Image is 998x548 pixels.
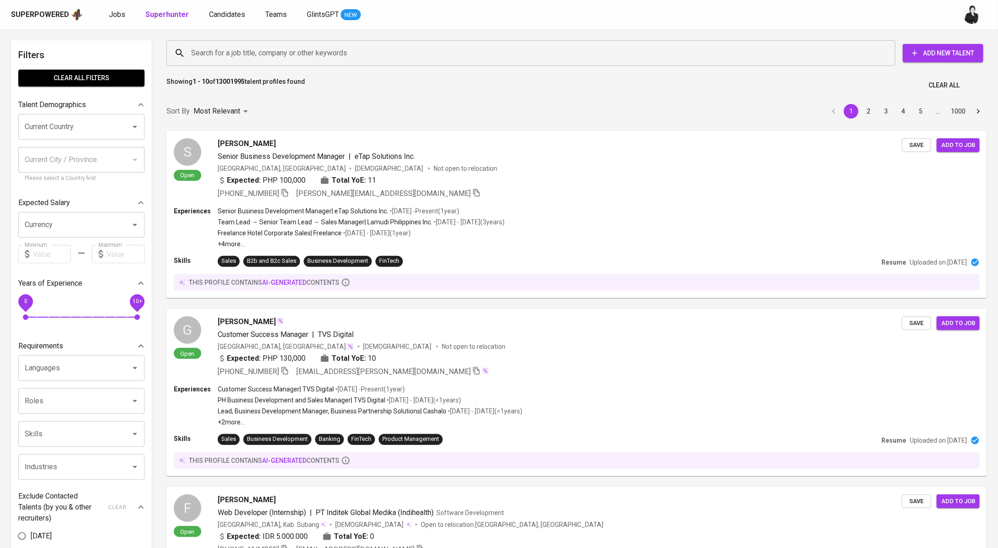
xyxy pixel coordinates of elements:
[907,318,927,329] span: Save
[218,217,432,227] p: Team Lead → Senior Team Lead → Sales Manager | Lamudi Philippines Inc.
[307,9,361,21] a: GlintsGPT NEW
[262,279,306,286] span: AI-generated
[370,531,374,542] span: 0
[948,104,968,119] button: Go to page 1000
[221,435,236,444] div: Sales
[937,494,980,509] button: Add to job
[910,48,976,59] span: Add New Talent
[218,396,385,405] p: PH Business Development and Sales Manager | TVS Digital
[442,342,505,351] p: Not open to relocation
[193,78,209,85] b: 1 - 10
[215,78,245,85] b: 13001995
[432,217,504,227] p: • [DATE] - [DATE] ( 3 years )
[18,70,145,87] button: Clear All filters
[174,385,218,394] p: Experiences
[18,491,102,524] p: Exclude Contacted Talents (by you & other recruiters)
[247,257,296,266] div: B2b and B2c Sales
[265,9,289,21] a: Teams
[941,318,975,329] span: Add to job
[334,531,368,542] b: Total YoE:
[218,407,446,416] p: Lead, Business Development Manager, Business Partnership Solutions | Cashalo
[129,461,141,473] button: Open
[18,337,145,355] div: Requirements
[174,494,201,522] div: F
[928,80,960,91] span: Clear All
[335,520,405,529] span: [DEMOGRAPHIC_DATA]
[902,316,931,331] button: Save
[174,256,218,265] p: Skills
[218,342,354,351] div: [GEOGRAPHIC_DATA], [GEOGRAPHIC_DATA]
[18,491,145,524] div: Exclude Contacted Talents (by you & other recruiters)clear
[332,353,366,364] b: Total YoE:
[218,385,334,394] p: Customer Success Manager | TVS Digital
[382,435,439,444] div: Product Management
[247,435,308,444] div: Business Development
[446,407,522,416] p: • [DATE] - [DATE] ( <1 years )
[277,317,284,325] img: magic_wand.svg
[913,104,928,119] button: Go to page 5
[262,457,306,464] span: AI-generated
[363,342,433,351] span: [DEMOGRAPHIC_DATA]
[218,206,388,216] p: Senior Business Development Manager | eTap Solutions Inc.
[145,10,189,19] b: Superhunter
[941,140,975,151] span: Add to job
[227,175,261,186] b: Expected:
[174,434,218,443] p: Skills
[129,120,141,133] button: Open
[312,329,314,340] span: |
[385,396,461,405] p: • [DATE] - [DATE] ( <1 years )
[903,44,983,62] button: Add New Talent
[166,77,305,94] p: Showing of talent profiles found
[177,171,199,179] span: Open
[218,330,308,339] span: Customer Success Manager
[218,189,279,198] span: [PHONE_NUMBER]
[189,278,339,287] p: this profile contains contents
[896,104,911,119] button: Go to page 4
[218,520,326,529] div: [GEOGRAPHIC_DATA], Kab. Subang
[931,107,945,116] div: …
[227,353,261,364] b: Expected:
[18,197,70,208] p: Expected Salary
[318,330,354,339] span: TVS Digital
[307,10,339,19] span: GlintsGPT
[907,496,927,507] span: Save
[129,218,141,231] button: Open
[25,174,138,183] p: Please select a Country first
[18,278,82,289] p: Years of Experience
[221,257,236,266] div: Sales
[341,11,361,20] span: NEW
[166,309,987,476] a: GOpen[PERSON_NAME]Customer Success Manager|TVS Digital[GEOGRAPHIC_DATA], [GEOGRAPHIC_DATA][DEMOGR...
[31,531,52,542] span: [DATE]
[296,189,471,198] span: [PERSON_NAME][EMAIL_ADDRESS][DOMAIN_NAME]
[368,175,376,186] span: 11
[18,99,86,110] p: Talent Demographics
[218,494,276,505] span: [PERSON_NAME]
[218,164,346,173] div: [GEOGRAPHIC_DATA], [GEOGRAPHIC_DATA]
[844,104,858,119] button: page 1
[349,151,351,162] span: |
[925,77,963,94] button: Clear All
[18,96,145,114] div: Talent Demographics
[24,298,27,305] span: 0
[166,106,190,117] p: Sort By
[218,531,308,542] div: IDR 5.000.000
[33,245,71,263] input: Value
[881,258,906,267] p: Resume
[18,194,145,212] div: Expected Salary
[26,72,137,84] span: Clear All filters
[351,435,371,444] div: FinTech
[218,239,504,249] p: +4 more ...
[177,350,199,358] span: Open
[482,367,489,374] img: magic_wand.svg
[354,152,415,161] span: eTap Solutions Inc.
[368,353,376,364] span: 10
[109,10,125,19] span: Jobs
[218,138,276,149] span: [PERSON_NAME]
[218,418,522,427] p: +2 more ...
[937,316,980,331] button: Add to job
[436,509,504,516] span: Software Development
[434,164,497,173] p: Not open to relocation
[18,341,63,352] p: Requirements
[910,436,967,445] p: Uploaded on [DATE]
[129,362,141,374] button: Open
